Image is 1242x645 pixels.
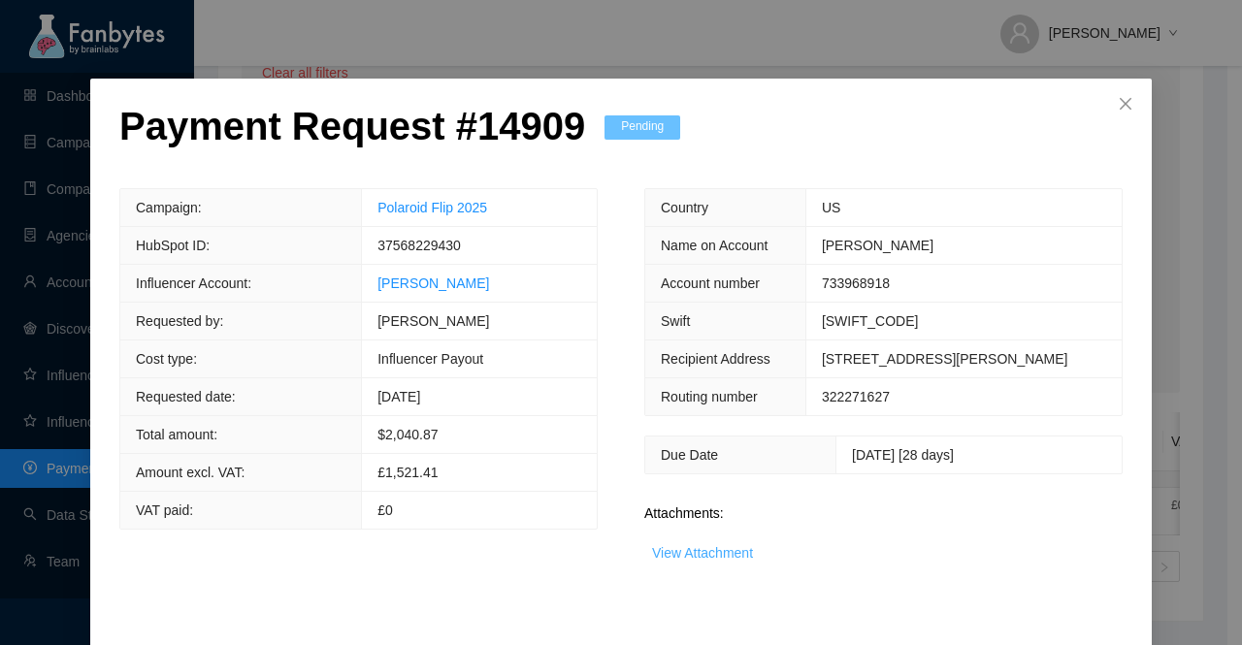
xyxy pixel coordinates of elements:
[822,351,1068,367] span: [STREET_ADDRESS][PERSON_NAME]
[136,427,217,442] span: Total amount:
[136,502,193,518] span: VAT paid:
[377,275,489,291] a: [PERSON_NAME]
[652,545,753,561] a: View Attachment
[661,200,708,215] span: Country
[377,351,483,367] span: Influencer Payout
[136,275,251,291] span: Influencer Account:
[377,465,438,480] span: £1,521.41
[822,389,890,404] span: 322271627
[136,351,197,367] span: Cost type:
[136,389,236,404] span: Requested date:
[1099,79,1152,131] button: Close
[605,115,680,140] span: Pending
[661,447,718,463] span: Due Date
[136,313,223,329] span: Requested by:
[377,427,438,442] span: $ 2,040.87
[661,351,770,367] span: Recipient Address
[377,313,489,329] span: [PERSON_NAME]
[377,502,393,518] span: £0
[136,238,210,253] span: HubSpot ID:
[822,200,840,215] span: US
[661,389,758,404] span: Routing number
[822,238,933,253] span: [PERSON_NAME]
[852,447,954,463] span: [DATE] [28 days]
[377,200,487,215] a: Polaroid Flip 2025
[136,200,202,215] span: Campaign:
[822,313,919,329] span: [SWIFT_CODE]
[377,238,461,253] span: 37568229430
[661,275,760,291] span: Account number
[1118,96,1133,112] span: close
[377,389,420,404] span: [DATE]
[136,465,245,480] span: Amount excl. VAT:
[661,313,690,329] span: Swift
[661,238,768,253] span: Name on Account
[119,103,585,149] p: Payment Request # 14909
[822,275,890,291] span: 733968918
